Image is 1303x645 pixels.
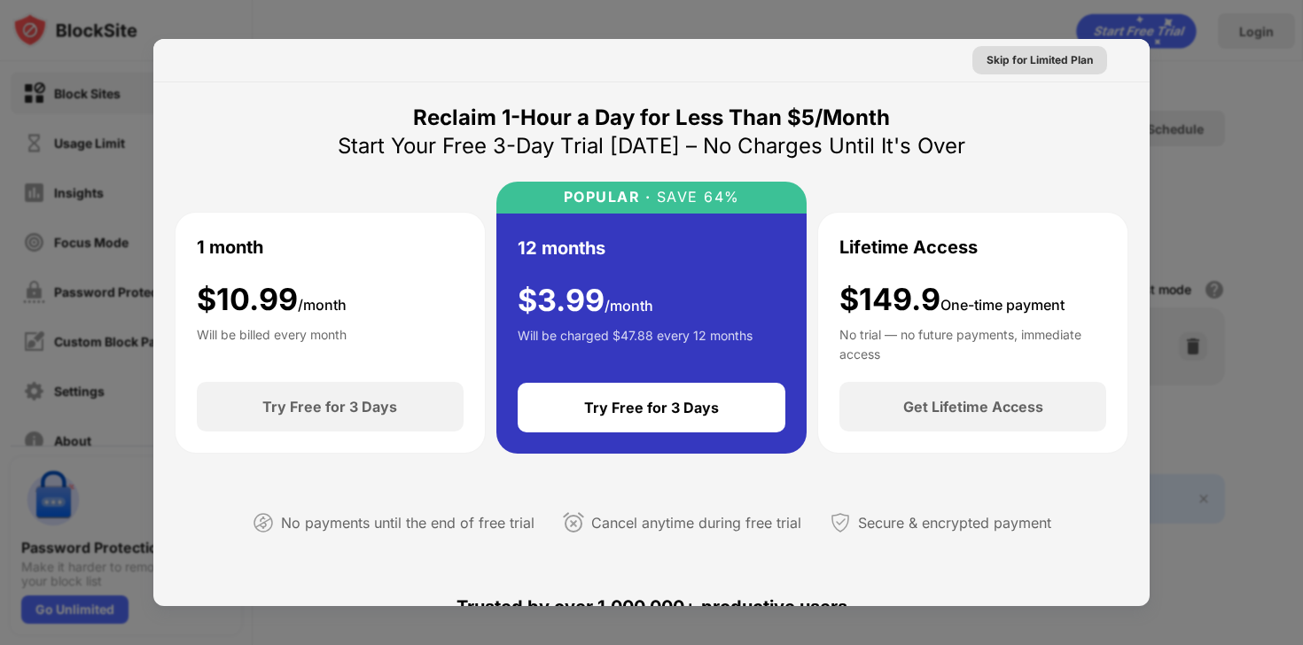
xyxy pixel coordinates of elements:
div: Try Free for 3 Days [584,399,719,416]
img: cancel-anytime [563,512,584,533]
div: No trial — no future payments, immediate access [839,325,1106,361]
span: /month [605,297,653,315]
div: Will be billed every month [197,325,347,361]
div: $149.9 [839,282,1065,318]
div: Get Lifetime Access [903,398,1043,416]
span: /month [298,296,347,314]
div: Lifetime Access [839,234,978,260]
div: $ 10.99 [197,282,347,318]
div: 12 months [518,235,605,261]
div: $ 3.99 [518,283,653,319]
div: 1 month [197,234,263,260]
div: Will be charged $47.88 every 12 months [518,326,753,361]
div: POPULAR · [564,189,651,206]
div: Reclaim 1-Hour a Day for Less Than $5/Month [413,104,890,132]
span: One-time payment [940,296,1065,314]
img: not-paying [253,512,274,533]
div: Start Your Free 3-Day Trial [DATE] – No Charges Until It's Over [338,132,965,160]
div: Secure & encrypted payment [858,510,1051,536]
img: secured-payment [830,512,851,533]
div: Try Free for 3 Days [262,398,397,416]
div: Cancel anytime during free trial [591,510,801,536]
div: No payments until the end of free trial [281,510,534,536]
div: Skip for Limited Plan [987,51,1093,69]
div: SAVE 64% [651,189,740,206]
